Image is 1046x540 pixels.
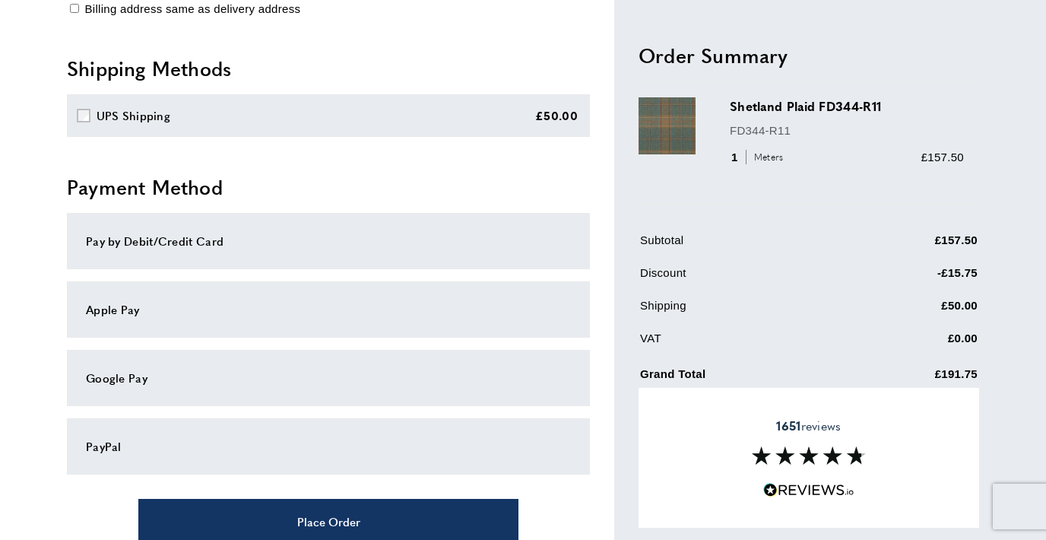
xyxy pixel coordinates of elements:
[730,97,964,115] h3: Shetland Plaid FD344-R11
[640,329,844,358] td: VAT
[845,329,978,358] td: £0.00
[730,148,788,166] div: 1
[535,106,578,125] div: £50.00
[921,150,964,163] span: £157.50
[86,437,571,456] div: PayPal
[845,230,978,260] td: £157.50
[640,230,844,260] td: Subtotal
[67,55,590,82] h2: Shipping Methods
[640,361,844,394] td: Grand Total
[86,369,571,387] div: Google Pay
[640,296,844,326] td: Shipping
[730,121,964,139] p: FD344-R11
[845,263,978,293] td: -£15.75
[67,173,590,201] h2: Payment Method
[776,418,841,434] span: reviews
[640,263,844,293] td: Discount
[845,361,978,394] td: £191.75
[639,97,696,154] img: Shetland Plaid FD344-R11
[70,4,79,13] input: Billing address same as delivery address
[845,296,978,326] td: £50.00
[84,2,300,15] span: Billing address same as delivery address
[763,483,854,497] img: Reviews.io 5 stars
[86,300,571,319] div: Apple Pay
[97,106,171,125] div: UPS Shipping
[776,417,800,434] strong: 1651
[639,41,979,68] h2: Order Summary
[746,150,788,164] span: Meters
[752,446,866,465] img: Reviews section
[86,232,571,250] div: Pay by Debit/Credit Card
